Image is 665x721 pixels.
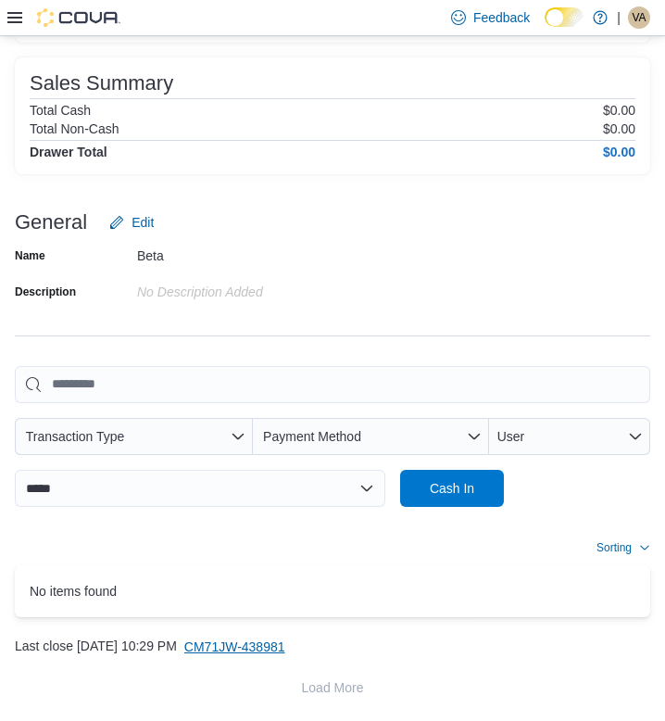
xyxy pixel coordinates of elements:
[596,540,632,555] span: Sorting
[15,285,76,299] label: Description
[603,145,635,159] h4: $0.00
[177,628,293,665] button: CM71JW-438981
[137,241,385,263] div: Beta
[545,7,583,27] input: Dark Mode
[596,537,650,559] button: Sorting
[15,418,253,455] button: Transaction Type
[545,27,546,28] span: Dark Mode
[30,145,107,159] h4: Drawer Total
[628,6,650,29] div: Vanessa Ashmead
[253,418,489,455] button: Payment Method
[15,211,87,234] h3: General
[15,248,45,263] label: Name
[132,213,154,232] span: Edit
[400,470,504,507] button: Cash In
[603,103,635,118] p: $0.00
[489,418,650,455] button: User
[603,121,635,136] p: $0.00
[302,678,364,697] span: Load More
[263,429,361,444] span: Payment Method
[37,8,120,27] img: Cova
[473,8,530,27] span: Feedback
[497,429,525,444] span: User
[15,366,650,403] input: This is a search bar. As you type, the results lower in the page will automatically filter.
[15,669,650,706] button: Load More
[30,103,91,118] h6: Total Cash
[30,580,117,602] span: No items found
[15,628,650,665] div: Last close [DATE] 10:29 PM
[102,204,161,241] button: Edit
[30,72,173,95] h3: Sales Summary
[632,6,646,29] span: VA
[617,6,621,29] p: |
[137,277,385,299] div: No Description added
[184,638,285,656] span: CM71JW-438981
[430,479,474,498] span: Cash In
[26,429,125,444] span: Transaction Type
[30,121,119,136] h6: Total Non-Cash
